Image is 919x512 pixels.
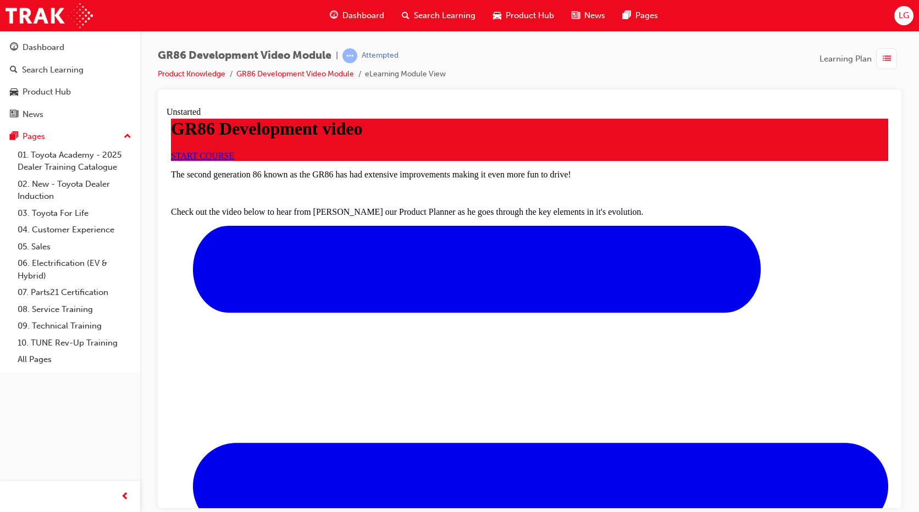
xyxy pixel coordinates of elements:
a: 06. Electrification (EV & Hybrid) [13,255,136,284]
a: guage-iconDashboard [321,4,393,27]
div: Search Learning [22,64,84,76]
span: search-icon [10,65,18,75]
div: Dashboard [23,41,64,54]
a: 08. Service Training [13,301,136,318]
span: Search Learning [414,9,475,22]
a: 09. Technical Training [13,318,136,335]
a: Dashboard [4,37,136,58]
span: list-icon [883,52,891,66]
span: Product Hub [506,9,554,22]
a: pages-iconPages [614,4,667,27]
button: Learning Plan [820,48,901,69]
span: search-icon [402,9,409,23]
span: up-icon [124,130,131,144]
button: DashboardSearch LearningProduct HubNews [4,35,136,126]
a: Product Knowledge [158,69,225,79]
span: pages-icon [10,132,18,142]
p: Check out the video below to hear from [PERSON_NAME] our Product Planner as he goes through the k... [4,100,722,110]
span: Pages [635,9,658,22]
a: Search Learning [4,60,136,80]
span: GR86 Development Video Module [158,49,331,62]
span: news-icon [10,110,18,120]
span: car-icon [10,87,18,97]
a: search-iconSearch Learning [393,4,484,27]
span: Dashboard [342,9,384,22]
li: eLearning Module View [365,68,446,81]
span: pages-icon [623,9,631,23]
a: News [4,104,136,125]
a: Product Hub [4,82,136,102]
a: 03. Toyota For Life [13,205,136,222]
button: Pages [4,126,136,147]
img: Trak [5,3,93,28]
a: 01. Toyota Academy - 2025 Dealer Training Catalogue [13,147,136,176]
a: 10. TUNE Rev-Up Training [13,335,136,352]
div: Attempted [362,51,398,61]
a: 05. Sales [13,238,136,255]
a: car-iconProduct Hub [484,4,563,27]
a: news-iconNews [563,4,614,27]
a: 04. Customer Experience [13,221,136,238]
a: START COURSE [4,44,68,53]
span: car-icon [493,9,501,23]
h1: GR86 Development video [4,12,722,32]
span: prev-icon [121,490,129,504]
p: The second generation 86 known as the GR86 has had extensive improvements making it even more fun... [4,63,722,73]
a: GR86 Development Video Module [236,69,354,79]
span: LG [899,9,909,22]
button: LG [894,6,914,25]
div: News [23,108,43,121]
div: Pages [23,130,45,143]
a: All Pages [13,351,136,368]
a: 07. Parts21 Certification [13,284,136,301]
span: guage-icon [330,9,338,23]
span: | [336,49,338,62]
span: News [584,9,605,22]
span: news-icon [572,9,580,23]
a: 02. New - Toyota Dealer Induction [13,176,136,205]
span: learningRecordVerb_ATTEMPT-icon [342,48,357,63]
span: Learning Plan [820,53,872,65]
span: guage-icon [10,43,18,53]
div: Product Hub [23,86,71,98]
